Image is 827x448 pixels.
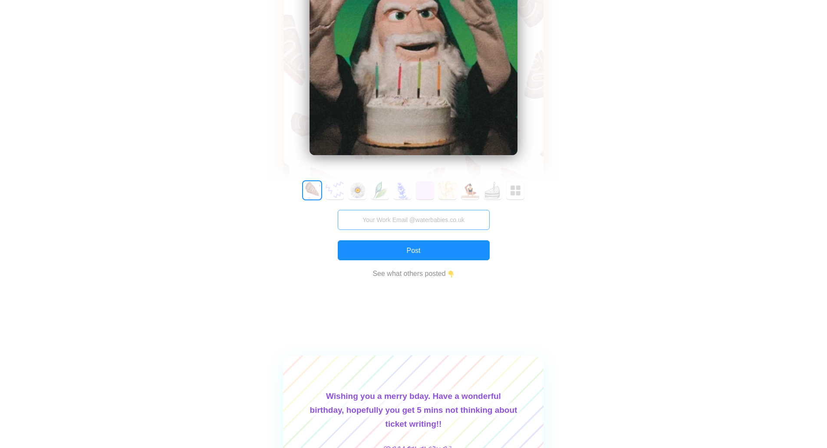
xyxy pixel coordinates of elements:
button: 6 [438,181,457,199]
button: 7 [461,181,479,199]
button: 2 [348,181,366,199]
button: 0 [303,181,321,199]
button: Post [338,240,490,260]
button: 5 [416,181,434,199]
img: 👇 [448,271,455,278]
button: 1 [326,181,344,199]
button: 3 [371,181,389,199]
button: 8 [484,181,502,199]
button: 4 [393,181,412,199]
a: See what others posted👇 [338,265,490,285]
input: Your Work Email @waterbabies.co.uk [338,210,490,230]
img: Greeted [511,186,521,196]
